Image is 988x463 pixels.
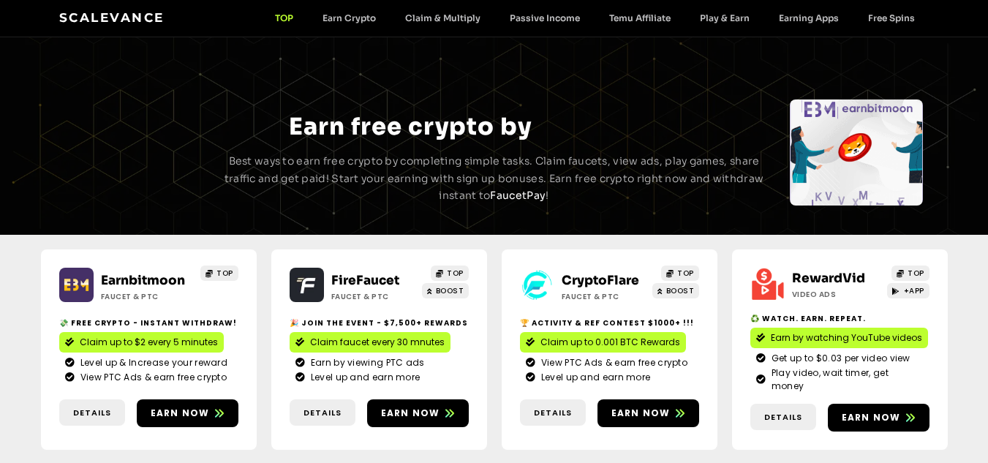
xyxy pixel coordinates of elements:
[661,266,699,281] a: TOP
[750,328,928,348] a: Earn by watching YouTube videos
[222,153,766,205] p: Best ways to earn free crypto by completing simple tasks. Claim faucets, view ads, play games, sh...
[59,332,224,353] a: Claim up to $2 every 5 minutes
[853,12,929,23] a: Free Spins
[790,99,923,206] div: Slides
[447,268,464,279] span: TOP
[64,99,197,206] div: Slides
[750,404,816,431] a: Details
[431,266,469,281] a: TOP
[792,271,865,286] a: RewardVid
[764,411,802,424] span: Details
[137,399,238,427] a: Earn now
[310,336,445,349] span: Claim faucet every 30 mnutes
[59,10,165,25] a: Scalevance
[307,371,421,384] span: Level up and earn more
[540,336,680,349] span: Claim up to 0.001 BTC Rewards
[200,266,238,281] a: TOP
[595,12,685,23] a: Temu Affiliate
[307,356,425,369] span: Earn by viewing PTC ads
[768,352,910,365] span: Get up to $0.03 per video view
[771,331,922,345] span: Earn by watching YouTube videos
[611,407,671,420] span: Earn now
[887,283,929,298] a: +APP
[331,273,399,288] a: FireFaucet
[764,12,853,23] a: Earning Apps
[562,291,653,302] h2: Faucet & PTC
[77,356,227,369] span: Level up & Increase your reward
[391,12,495,23] a: Claim & Multiply
[381,407,440,420] span: Earn now
[520,317,699,328] h2: 🏆 Activity & ref contest $1000+ !!!
[842,411,901,424] span: Earn now
[422,283,469,298] a: BOOST
[908,268,924,279] span: TOP
[80,336,218,349] span: Claim up to $2 every 5 minutes
[59,317,238,328] h2: 💸 Free crypto - Instant withdraw!
[490,189,546,202] a: FaucetPay
[666,285,695,296] span: BOOST
[101,273,185,288] a: Earnbitmoon
[652,283,699,298] a: BOOST
[260,12,929,23] nav: Menu
[101,291,192,302] h2: Faucet & PTC
[792,289,883,300] h2: Video ads
[538,371,651,384] span: Level up and earn more
[289,112,532,141] span: Earn free crypto by
[520,399,586,426] a: Details
[303,407,342,419] span: Details
[59,399,125,426] a: Details
[538,356,687,369] span: View PTC Ads & earn free crypto
[685,12,764,23] a: Play & Earn
[290,332,450,353] a: Claim faucet every 30 mnutes
[904,285,924,296] span: +APP
[562,273,639,288] a: CryptoFlare
[308,12,391,23] a: Earn Crypto
[331,291,423,302] h2: Faucet & PTC
[77,371,227,384] span: View PTC Ads & earn free crypto
[768,366,924,393] span: Play video, wait timer, get money
[677,268,694,279] span: TOP
[597,399,699,427] a: Earn now
[260,12,308,23] a: TOP
[750,313,929,324] h2: ♻️ Watch. Earn. Repeat.
[290,399,355,426] a: Details
[73,407,111,419] span: Details
[891,266,929,281] a: TOP
[828,404,929,432] a: Earn now
[367,399,469,427] a: Earn now
[495,12,595,23] a: Passive Income
[290,317,469,328] h2: 🎉 Join the event - $7,500+ Rewards
[216,268,233,279] span: TOP
[151,407,210,420] span: Earn now
[534,407,572,419] span: Details
[520,332,686,353] a: Claim up to 0.001 BTC Rewards
[436,285,464,296] span: BOOST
